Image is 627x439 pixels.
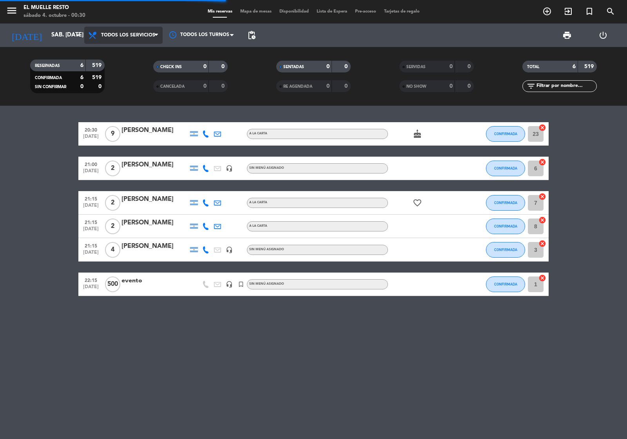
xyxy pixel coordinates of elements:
span: 21:15 [81,241,101,250]
span: Mapa de mesas [236,9,275,14]
button: CONFIRMADA [486,242,525,258]
button: CONFIRMADA [486,161,525,176]
span: RESERVADAS [35,64,60,68]
div: [PERSON_NAME] [121,160,188,170]
i: cancel [538,216,546,224]
span: A LA CARTA [249,201,267,204]
span: CONFIRMADA [494,166,517,170]
strong: 6 [80,63,83,68]
span: CHECK INS [160,65,182,69]
i: headset_mic [226,246,233,253]
i: menu [6,5,18,16]
span: SENTADAS [283,65,304,69]
i: cancel [538,124,546,132]
button: CONFIRMADA [486,195,525,211]
span: TOTAL [527,65,539,69]
i: cancel [538,240,546,248]
strong: 0 [98,84,103,89]
strong: 0 [326,83,330,89]
span: 21:00 [81,159,101,168]
span: Sin menú asignado [249,166,284,170]
button: menu [6,5,18,19]
span: CONFIRMADA [494,224,517,228]
span: RE AGENDADA [283,85,312,89]
i: exit_to_app [564,7,573,16]
span: CONFIRMADA [494,201,517,205]
div: evento [121,276,188,286]
span: Tarjetas de regalo [380,9,424,14]
span: [DATE] [81,203,101,212]
strong: 0 [344,64,349,69]
strong: 0 [449,64,453,69]
div: LOG OUT [585,23,621,47]
strong: 519 [584,64,595,69]
span: [DATE] [81,284,101,293]
span: SIN CONFIRMAR [35,85,66,89]
i: filter_list [526,81,536,91]
span: NO SHOW [406,85,426,89]
span: Pre-acceso [351,9,380,14]
span: 500 [105,276,120,292]
span: SERVIDAS [406,65,426,69]
i: cancel [538,158,546,166]
div: El Muelle Resto [24,4,85,12]
i: turned_in_not [237,281,245,288]
strong: 519 [92,63,103,68]
span: 4 [105,242,120,258]
i: headset_mic [226,165,233,172]
span: 21:15 [81,194,101,203]
div: [PERSON_NAME] [121,241,188,251]
span: CONFIRMADA [35,76,62,80]
div: sábado 4. octubre - 00:30 [24,12,85,20]
strong: 0 [221,83,226,89]
i: headset_mic [226,281,233,288]
span: [DATE] [81,168,101,177]
button: CONFIRMADA [486,126,525,142]
span: [DATE] [81,226,101,235]
i: [DATE] [6,27,47,44]
strong: 6 [573,64,576,69]
strong: 6 [80,75,83,80]
span: Lista de Espera [313,9,351,14]
span: pending_actions [247,31,256,40]
strong: 0 [203,83,207,89]
i: favorite_border [413,198,422,208]
span: Sin menú asignado [249,282,284,285]
span: CONFIRMADA [494,248,517,252]
strong: 0 [80,84,83,89]
button: CONFIRMADA [486,276,525,292]
span: Sin menú asignado [249,248,284,251]
strong: 0 [468,64,472,69]
input: Filtrar por nombre... [536,82,596,90]
span: print [562,31,572,40]
i: cancel [538,274,546,282]
i: cake [413,129,422,139]
span: A LA CARTA [249,224,267,228]
span: Todos los servicios [101,33,155,38]
span: 2 [105,195,120,211]
span: [DATE] [81,250,101,259]
span: CONFIRMADA [494,282,517,286]
i: arrow_drop_down [73,31,82,40]
strong: 0 [468,83,472,89]
strong: 0 [221,64,226,69]
div: [PERSON_NAME] [121,125,188,135]
i: power_settings_new [598,31,608,40]
span: CONFIRMADA [494,132,517,136]
i: turned_in_not [585,7,594,16]
span: 2 [105,161,120,176]
span: [DATE] [81,134,101,143]
strong: 0 [344,83,349,89]
i: cancel [538,193,546,201]
span: Disponibilidad [275,9,313,14]
span: CANCELADA [160,85,185,89]
button: CONFIRMADA [486,219,525,234]
span: 21:15 [81,217,101,226]
strong: 0 [449,83,453,89]
strong: 0 [326,64,330,69]
span: 20:30 [81,125,101,134]
strong: 0 [203,64,207,69]
div: [PERSON_NAME] [121,194,188,204]
span: Mis reservas [204,9,236,14]
i: add_circle_outline [542,7,552,16]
